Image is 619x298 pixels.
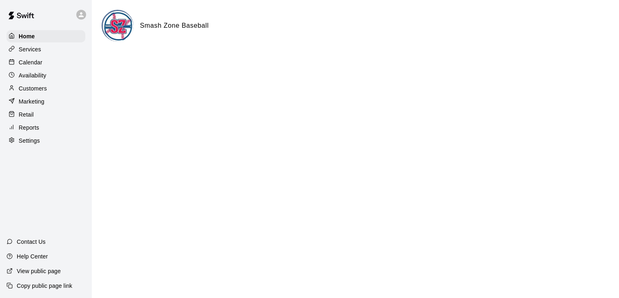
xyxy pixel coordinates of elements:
p: Contact Us [17,238,46,246]
p: Settings [19,137,40,145]
a: Marketing [7,95,85,108]
p: Availability [19,71,47,79]
img: Smash Zone Baseball logo [103,11,133,42]
p: Calendar [19,58,42,66]
a: Reports [7,121,85,134]
a: Services [7,43,85,55]
p: Customers [19,84,47,93]
a: Settings [7,135,85,147]
p: View public page [17,267,61,275]
p: Reports [19,124,39,132]
p: Home [19,32,35,40]
a: Home [7,30,85,42]
a: Retail [7,108,85,121]
p: Retail [19,110,34,119]
a: Customers [7,82,85,95]
p: Copy public page link [17,282,72,290]
h6: Smash Zone Baseball [140,20,209,31]
p: Help Center [17,252,48,260]
p: Marketing [19,97,44,106]
a: Calendar [7,56,85,68]
a: Availability [7,69,85,82]
p: Services [19,45,41,53]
